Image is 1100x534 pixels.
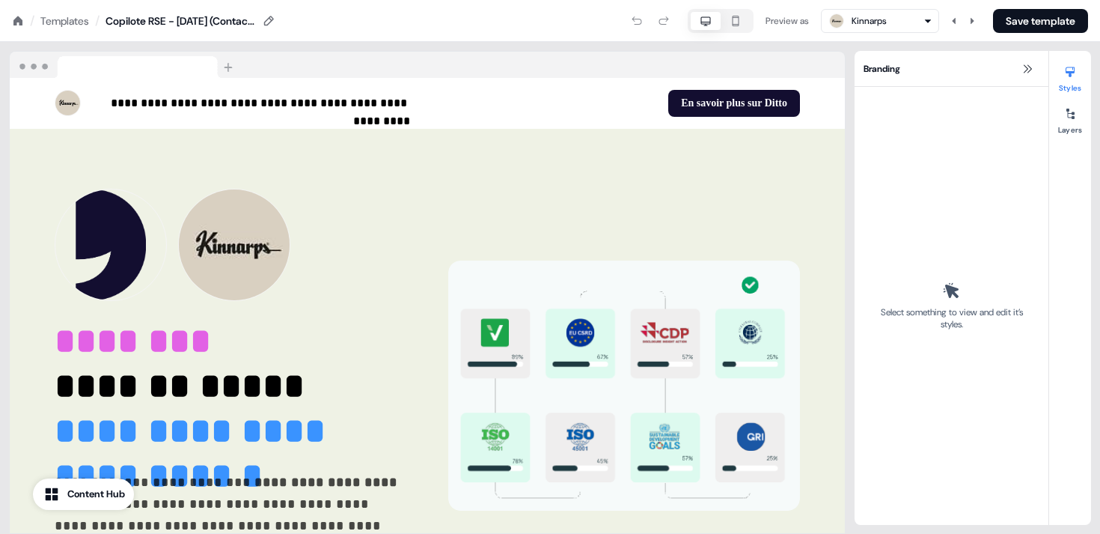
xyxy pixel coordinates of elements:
[67,487,125,502] div: Content Hub
[993,9,1088,33] button: Save template
[106,13,255,28] div: Copilote RSE - [DATE] (Contact Level) Copy Copy
[1049,102,1091,135] button: Layers
[30,13,34,29] div: /
[821,9,939,33] button: Kinnarps
[40,13,89,28] a: Templates
[876,306,1027,330] div: Select something to view and edit it’s styles.
[668,90,800,117] button: En savoir plus sur Ditto
[766,13,809,28] div: Preview as
[1049,60,1091,93] button: Styles
[448,261,800,510] img: Image
[855,51,1048,87] div: Branding
[10,52,239,79] img: Browser topbar
[433,90,800,117] div: En savoir plus sur Ditto
[33,479,134,510] button: Content Hub
[95,13,100,29] div: /
[852,13,887,28] div: Kinnarps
